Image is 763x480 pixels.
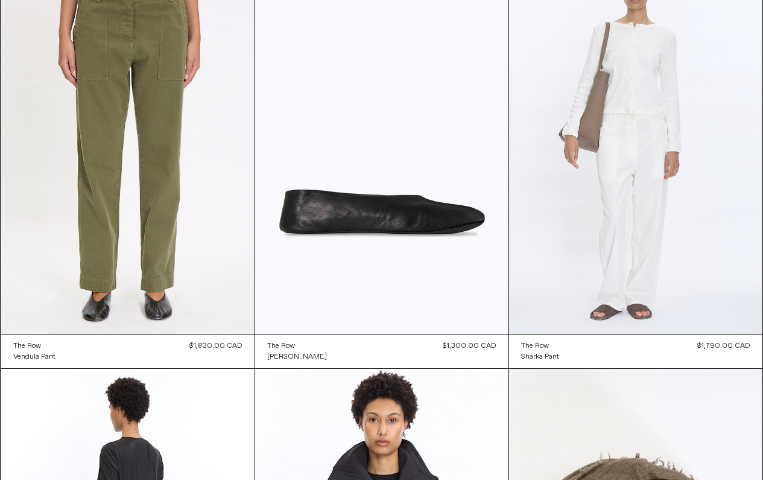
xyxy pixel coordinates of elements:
a: The Row [13,341,55,351]
div: Sharka Pant [521,352,559,362]
div: $1,790.00 CAD [697,341,750,351]
div: Vendula Pant [13,352,55,362]
a: Sharka Pant [521,351,559,362]
a: [PERSON_NAME] [267,351,327,362]
div: The Row [267,341,295,351]
div: The Row [13,341,41,351]
a: The Row [521,341,559,351]
a: Vendula Pant [13,351,55,362]
div: The Row [521,341,549,351]
div: $1,830.00 CAD [189,341,242,351]
a: The Row [267,341,327,351]
div: [PERSON_NAME] [267,352,327,362]
div: $1,300.00 CAD [443,341,496,351]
